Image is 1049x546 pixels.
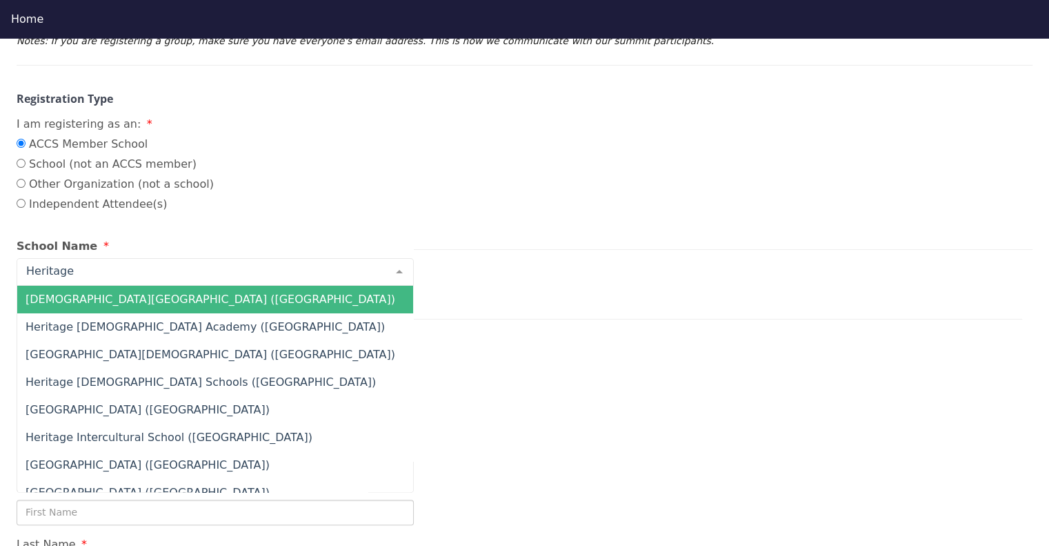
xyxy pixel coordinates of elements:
span: Heritage [DEMOGRAPHIC_DATA] Schools ([GEOGRAPHIC_DATA]) [26,376,376,389]
label: Other Organization (not a school) [17,176,214,193]
span: [DEMOGRAPHIC_DATA][GEOGRAPHIC_DATA] ([GEOGRAPHIC_DATA]) [26,293,395,306]
span: First Name [17,481,76,494]
div: Home [11,11,1038,28]
span: Heritage Intercultural School ([GEOGRAPHIC_DATA]) [26,431,312,444]
input: Independent Attendee(s) [17,199,26,208]
label: Independent Attendee(s) [17,196,214,213]
input: Other Organization (not a school) [17,179,26,188]
span: [GEOGRAPHIC_DATA] ([GEOGRAPHIC_DATA]) [26,486,270,499]
input: Select your school. [23,264,386,278]
em: Notes: If you are registering a group, make sure you have everyone's email address. This is how w... [17,35,714,46]
input: ACCS Member School [17,139,26,148]
input: School (not an ACCS member) [17,159,26,168]
span: School Name [17,240,97,253]
strong: Registration Type [17,91,113,106]
span: [GEOGRAPHIC_DATA][DEMOGRAPHIC_DATA] ([GEOGRAPHIC_DATA]) [26,348,395,361]
span: [GEOGRAPHIC_DATA] ([GEOGRAPHIC_DATA]) [26,403,270,416]
label: School (not an ACCS member) [17,156,214,173]
label: ACCS Member School [17,136,214,153]
span: I am registering as an: [17,117,141,130]
span: [GEOGRAPHIC_DATA] ([GEOGRAPHIC_DATA]) [26,458,270,471]
span: Heritage [DEMOGRAPHIC_DATA] Academy ([GEOGRAPHIC_DATA]) [26,320,385,333]
input: First Name [17,500,414,525]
